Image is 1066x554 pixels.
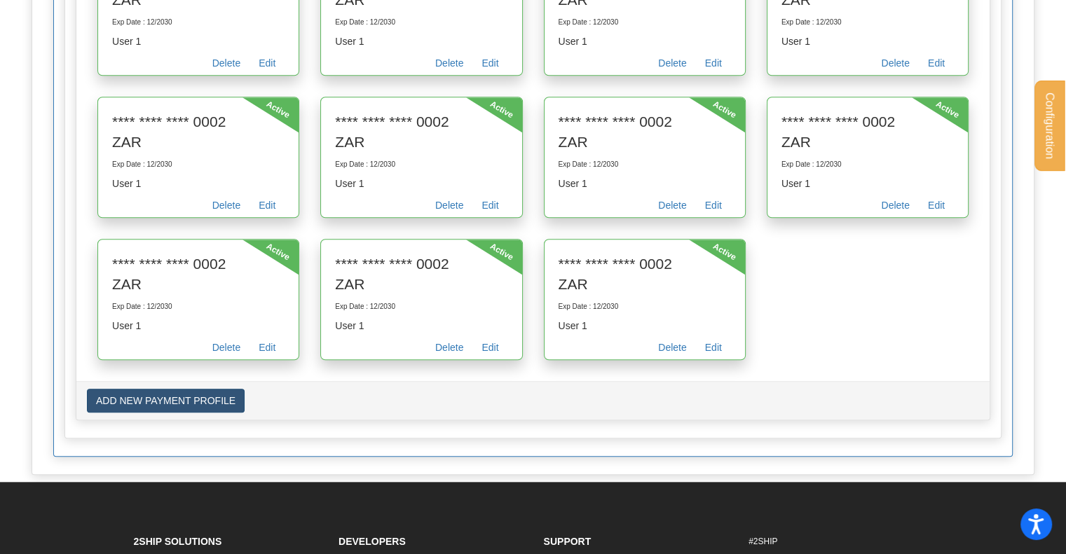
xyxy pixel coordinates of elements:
[696,55,731,75] a: Edit
[112,34,285,48] p: User 1
[426,340,472,359] a: Delete
[872,55,918,75] a: Delete
[649,55,695,75] a: Delete
[112,319,285,333] p: User 1
[264,240,271,251] div: Active
[919,55,954,75] a: Edit
[264,98,271,109] div: Active
[559,18,731,27] p: Exp Date : 12/2030
[112,176,285,191] p: User 1
[426,55,472,75] a: Delete
[203,198,250,217] a: Delete
[112,18,285,27] p: Exp Date : 12/2030
[112,302,285,312] p: Exp Date : 12/2030
[649,198,695,217] a: Delete
[472,55,507,75] a: Edit
[710,240,716,251] div: Active
[487,240,493,251] div: Active
[335,176,507,191] p: User 1
[134,536,222,547] strong: 2Ship Solutions
[781,176,954,191] p: User 1
[559,34,731,48] p: User 1
[472,340,507,359] a: Edit
[559,160,731,169] p: Exp Date : 12/2030
[781,18,954,27] p: Exp Date : 12/2030
[872,198,918,217] a: Delete
[472,198,507,217] a: Edit
[339,536,406,547] strong: Developers
[87,389,245,413] button: ADD NEW PAYMENT PROFILE
[250,340,285,359] a: Edit
[649,340,695,359] a: Delete
[335,34,507,48] p: User 1
[203,340,250,359] a: Delete
[696,340,731,359] a: Edit
[203,55,250,75] a: Delete
[559,319,731,333] p: User 1
[1034,81,1065,171] button: Configuration
[250,198,285,217] a: Edit
[112,160,285,169] p: Exp Date : 12/2030
[426,198,472,217] a: Delete
[919,198,954,217] a: Edit
[335,18,507,27] p: Exp Date : 12/2030
[781,34,954,48] p: User 1
[487,98,493,109] div: Active
[710,98,716,109] div: Active
[781,160,954,169] p: Exp Date : 12/2030
[335,302,507,312] p: Exp Date : 12/2030
[559,176,731,191] p: User 1
[934,98,940,109] div: Active
[696,198,731,217] a: Edit
[544,536,592,547] strong: Support
[250,55,285,75] a: Edit
[749,537,933,546] h6: #2SHIP
[559,302,731,312] p: Exp Date : 12/2030
[335,160,507,169] p: Exp Date : 12/2030
[335,319,507,333] p: User 1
